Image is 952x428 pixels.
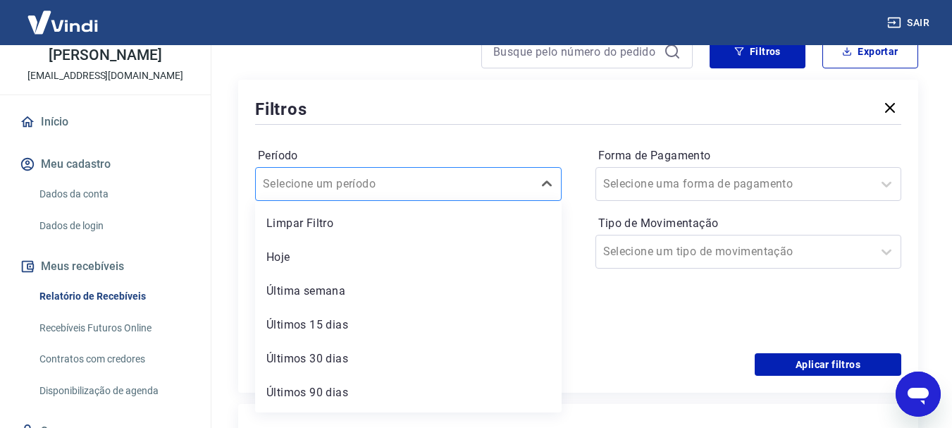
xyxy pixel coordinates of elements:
[493,41,658,62] input: Busque pelo número do pedido
[255,379,562,407] div: Últimos 90 dias
[255,277,562,305] div: Última semana
[34,212,194,240] a: Dados de login
[598,215,899,232] label: Tipo de Movimentação
[255,311,562,339] div: Últimos 15 dias
[598,147,899,164] label: Forma de Pagamento
[255,209,562,238] div: Limpar Filtro
[34,180,194,209] a: Dados da conta
[255,243,562,271] div: Hoje
[255,345,562,373] div: Últimos 30 dias
[896,372,941,417] iframe: Botão para abrir a janela de mensagens
[258,147,559,164] label: Período
[884,10,935,36] button: Sair
[49,48,161,63] p: [PERSON_NAME]
[27,68,183,83] p: [EMAIL_ADDRESS][DOMAIN_NAME]
[34,282,194,311] a: Relatório de Recebíveis
[822,35,918,68] button: Exportar
[17,149,194,180] button: Meu cadastro
[34,314,194,343] a: Recebíveis Futuros Online
[755,353,901,376] button: Aplicar filtros
[34,345,194,374] a: Contratos com credores
[34,377,194,405] a: Disponibilização de agenda
[255,98,307,121] h5: Filtros
[710,35,805,68] button: Filtros
[17,1,109,44] img: Vindi
[17,106,194,137] a: Início
[17,251,194,282] button: Meus recebíveis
